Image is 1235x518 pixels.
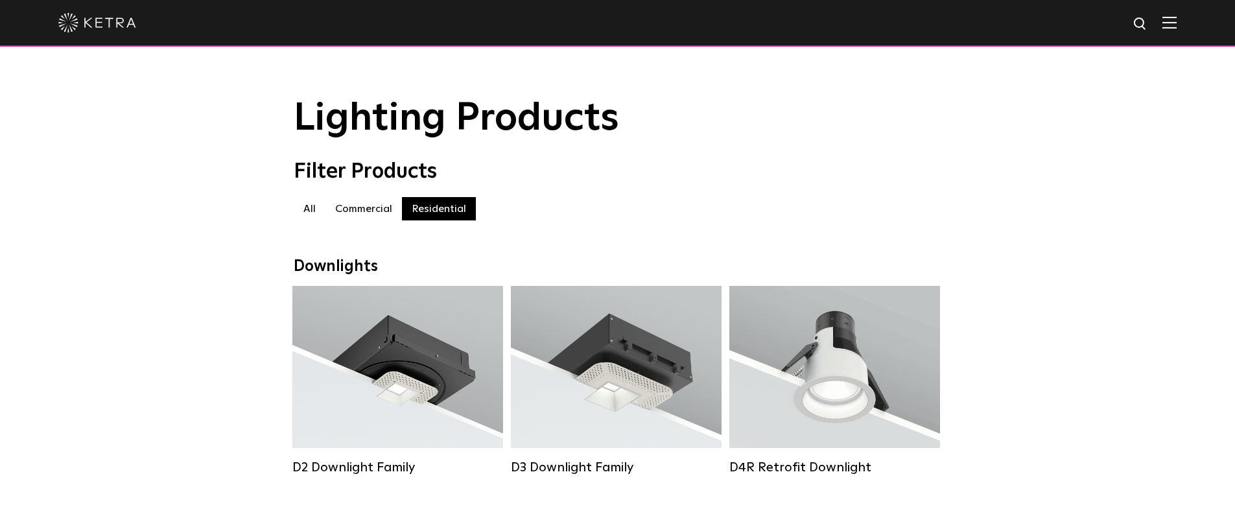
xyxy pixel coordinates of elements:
a: D4R Retrofit Downlight Lumen Output:800Colors:White / BlackBeam Angles:15° / 25° / 40° / 60°Watta... [729,286,940,475]
a: D3 Downlight Family Lumen Output:700 / 900 / 1100Colors:White / Black / Silver / Bronze / Paintab... [511,286,722,475]
img: Hamburger%20Nav.svg [1162,16,1177,29]
img: search icon [1133,16,1149,32]
span: Lighting Products [294,99,619,138]
a: D2 Downlight Family Lumen Output:1200Colors:White / Black / Gloss Black / Silver / Bronze / Silve... [292,286,503,475]
label: Commercial [325,197,402,220]
div: D2 Downlight Family [292,460,503,475]
div: Filter Products [294,159,942,184]
label: All [294,197,325,220]
div: Downlights [294,257,942,276]
div: D3 Downlight Family [511,460,722,475]
label: Residential [402,197,476,220]
div: D4R Retrofit Downlight [729,460,940,475]
img: ketra-logo-2019-white [58,13,136,32]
